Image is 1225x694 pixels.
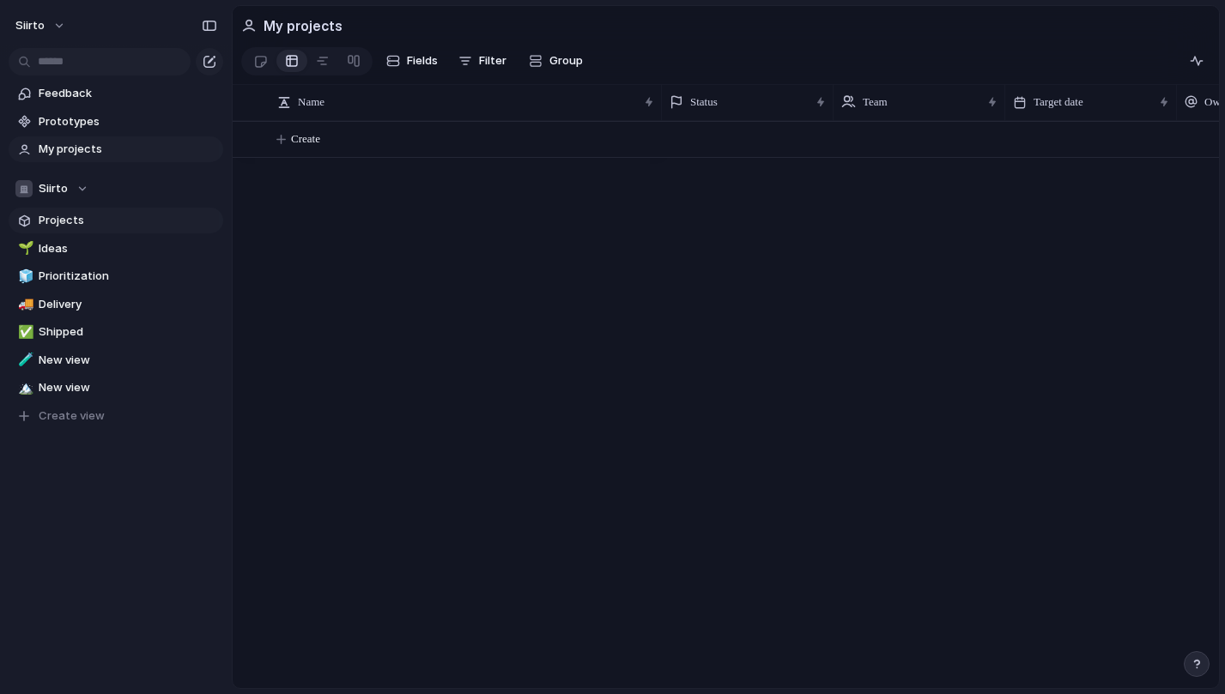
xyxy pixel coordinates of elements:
[9,109,223,135] a: Prototypes
[39,240,217,257] span: Ideas
[18,378,30,398] div: 🏔️
[39,296,217,313] span: Delivery
[291,130,320,148] span: Create
[15,17,45,34] span: Siirto
[39,352,217,369] span: New view
[15,268,33,285] button: 🧊
[15,379,33,396] button: 🏔️
[18,238,30,258] div: 🌱
[15,240,33,257] button: 🌱
[379,47,445,75] button: Fields
[9,236,223,262] a: 🌱Ideas
[520,47,591,75] button: Group
[18,323,30,342] div: ✅
[9,208,223,233] a: Projects
[9,81,223,106] a: Feedback
[39,113,217,130] span: Prototypes
[549,52,583,69] span: Group
[9,292,223,317] a: 🚚Delivery
[9,263,223,289] a: 🧊Prioritization
[690,94,718,111] span: Status
[39,141,217,158] span: My projects
[39,379,217,396] span: New view
[298,94,324,111] span: Name
[15,296,33,313] button: 🚚
[39,85,217,102] span: Feedback
[863,94,888,111] span: Team
[39,180,68,197] span: Siirto
[18,350,30,370] div: 🧪
[407,52,438,69] span: Fields
[452,47,513,75] button: Filter
[9,403,223,429] button: Create view
[8,12,75,39] button: Siirto
[15,352,33,369] button: 🧪
[15,323,33,341] button: ✅
[18,267,30,287] div: 🧊
[479,52,506,69] span: Filter
[39,268,217,285] span: Prioritization
[18,294,30,314] div: 🚚
[9,347,223,373] a: 🧪New view
[9,375,223,401] a: 🏔️New view
[9,136,223,162] a: My projects
[9,176,223,202] button: Siirto
[1034,94,1083,111] span: Target date
[39,212,217,229] span: Projects
[39,323,217,341] span: Shipped
[9,319,223,345] a: ✅Shipped
[264,15,343,36] h2: My projects
[39,407,105,425] span: Create view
